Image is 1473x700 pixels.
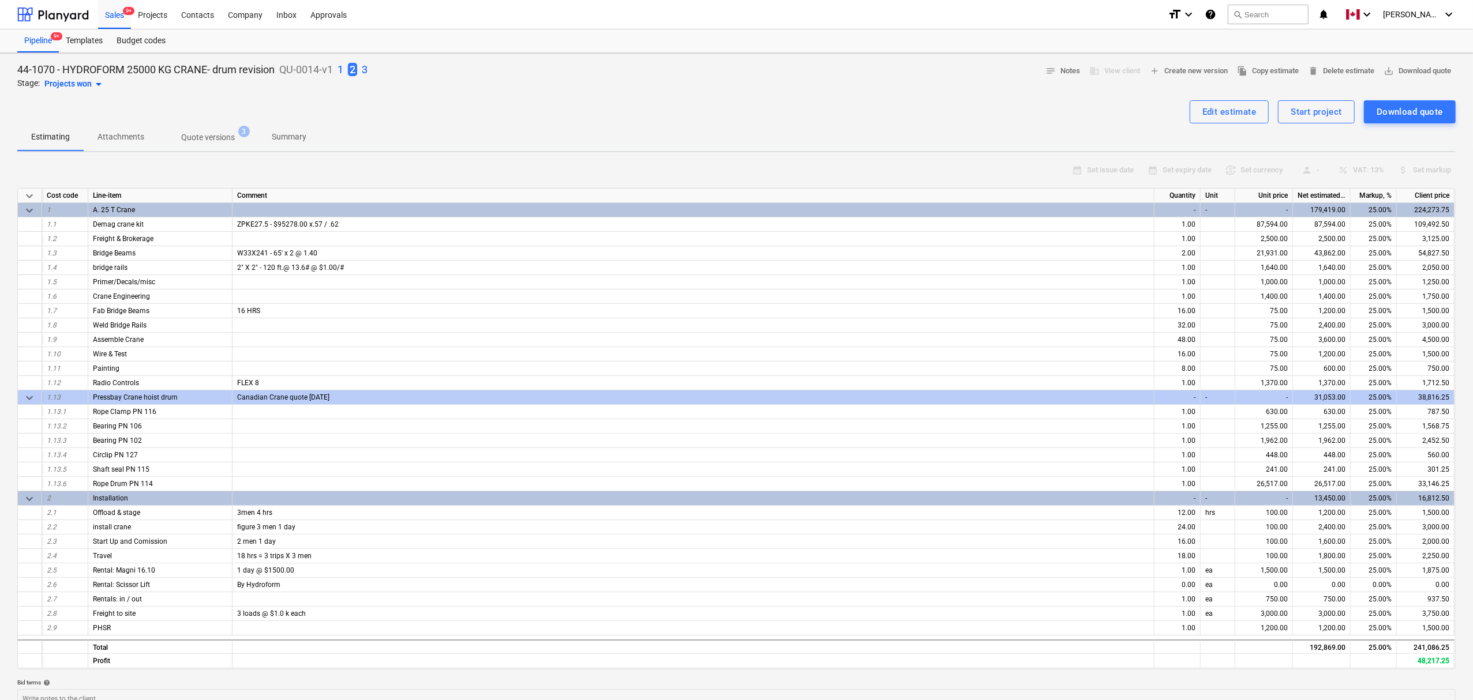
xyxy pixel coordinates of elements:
span: 9+ [123,7,134,15]
span: 1.13.5 [47,465,66,473]
span: 2.3 [47,537,57,545]
div: 1.00 [1155,261,1201,275]
div: Unit [1201,189,1235,203]
div: 21,931.00 [1235,246,1293,261]
div: - [1201,491,1235,506]
div: 1,400.00 [1235,289,1293,304]
div: 1,875.00 [1397,563,1455,578]
div: - [1155,390,1201,405]
a: Pipeline9+ [17,29,59,52]
div: 12.00 [1155,506,1201,520]
div: 448.00 [1235,448,1293,462]
button: Download quote [1364,100,1456,123]
div: Net estimated cost [1293,189,1351,203]
div: 1.00 [1155,621,1201,635]
div: 87,594.00 [1235,217,1293,232]
div: 25.00% [1351,520,1397,535]
div: 1,255.00 [1293,419,1351,434]
span: Download quote [1384,65,1451,78]
div: 25.00% [1351,232,1397,246]
div: 0.00 [1397,578,1455,592]
div: 25.00% [1351,347,1397,362]
span: Notes [1045,65,1080,78]
div: 1,000.00 [1293,275,1351,289]
div: 1.00 [1155,232,1201,246]
div: Profit [88,654,233,668]
div: 1.00 [1155,419,1201,434]
div: 1,255.00 [1235,419,1293,434]
span: Demag crane kit [93,220,144,228]
div: 1,500.00 [1397,506,1455,520]
div: 25.00% [1351,419,1397,434]
span: 1.9 [47,336,57,344]
div: 3,125.00 [1397,232,1455,246]
span: Circlip PN 127 [93,451,138,459]
span: 2.5 [47,566,57,574]
div: 54,827.50 [1397,246,1455,261]
div: 16,812.50 [1397,491,1455,506]
div: 1,962.00 [1293,434,1351,448]
div: 25.00% [1351,390,1397,405]
span: Rope Clamp PN 116 [93,408,156,416]
div: 1,500.00 [1397,304,1455,318]
span: Fab Bridge Beams [93,307,149,315]
span: 1.1 [47,220,57,228]
p: Quote versions [181,131,235,144]
span: Wire & Test [93,350,127,358]
div: 1,200.00 [1293,304,1351,318]
div: 38,816.25 [1397,390,1455,405]
span: 1.13.2 [47,422,66,430]
div: 31,053.00 [1293,390,1351,405]
p: Stage: [17,77,40,91]
div: 3,000.00 [1293,607,1351,621]
div: 448.00 [1293,448,1351,462]
span: 2" X 2" - 120 ft.@ 13.6# @ $1.00/# [237,264,344,272]
div: 25.00% [1351,275,1397,289]
div: 25.00% [1351,592,1397,607]
button: Search [1228,5,1309,24]
div: 100.00 [1235,506,1293,520]
div: Edit estimate [1202,104,1257,119]
div: 1,200.00 [1293,506,1351,520]
span: 16 HRS [237,307,260,315]
div: 75.00 [1235,333,1293,347]
span: 2 [348,63,357,76]
div: 26,517.00 [1235,477,1293,491]
div: - [1155,203,1201,217]
div: 750.00 [1293,592,1351,607]
div: 3,000.00 [1397,318,1455,333]
span: search [1233,10,1242,19]
div: 3,000.00 [1397,520,1455,535]
span: Start Up and Comission [93,537,167,545]
div: 33,146.25 [1397,477,1455,491]
div: 0.00 [1293,578,1351,592]
div: 1.00 [1155,217,1201,232]
div: 1,200.00 [1293,347,1351,362]
div: Total [88,639,233,654]
span: 2 [47,494,51,502]
span: 1.8 [47,321,57,329]
div: 241.00 [1235,462,1293,477]
div: 1,370.00 [1235,376,1293,390]
button: Notes [1041,62,1085,80]
div: 25.00% [1351,549,1397,563]
p: QU-0014-v1 [279,63,333,77]
span: 2.4 [47,552,57,560]
div: 1,640.00 [1293,261,1351,275]
span: bridge rails [93,264,128,272]
div: 1.00 [1155,434,1201,448]
div: 25.00% [1351,246,1397,261]
div: 241.00 [1293,462,1351,477]
span: Pressbay Crane hoist drum [93,393,178,401]
div: 25.00% [1351,506,1397,520]
div: 18.00 [1155,549,1201,563]
div: 75.00 [1235,347,1293,362]
i: keyboard_arrow_down [1442,7,1456,21]
span: Crane Engineering [93,292,150,300]
span: Collapse category [23,204,36,217]
div: 1,000.00 [1235,275,1293,289]
div: 0.00 [1155,578,1201,592]
div: 48.00 [1155,333,1201,347]
span: 2.1 [47,509,57,517]
span: ZPKE27.5 - $95278.00 x.57 / .62 [237,220,339,228]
